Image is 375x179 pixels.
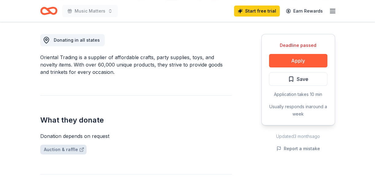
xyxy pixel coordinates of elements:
[62,5,118,17] button: Music Matters
[40,115,232,125] h2: What they donate
[297,75,308,83] span: Save
[269,91,327,98] div: Application takes 10 min
[269,103,327,118] div: Usually responds in around a week
[269,72,327,86] button: Save
[261,133,335,140] div: Updated 3 months ago
[75,7,105,15] span: Music Matters
[40,54,232,76] div: Oriental Trading is a supplier of affordable crafts, party supplies, toys, and novelty items. Wit...
[269,42,327,49] div: Deadline passed
[276,145,320,152] button: Report a mistake
[40,4,57,18] a: Home
[40,145,87,154] a: Auction & raffle
[40,132,232,140] div: Donation depends on request
[234,6,280,17] a: Start free trial
[269,54,327,67] button: Apply
[54,37,100,43] span: Donating in all states
[282,6,326,17] a: Earn Rewards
